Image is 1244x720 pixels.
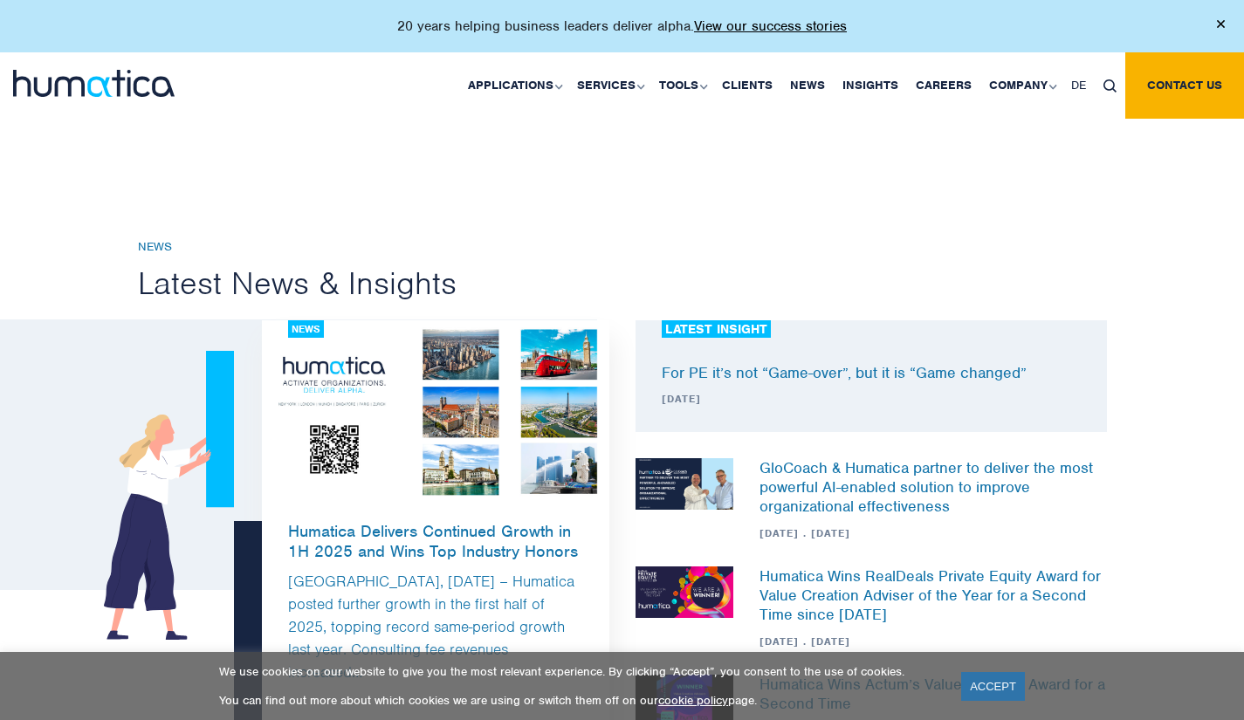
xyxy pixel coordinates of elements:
[1103,79,1117,93] img: search_icon
[568,52,650,119] a: Services
[662,363,1027,382] a: For PE it’s not “Game-over”, but it is “Game changed”
[907,52,980,119] a: Careers
[1071,78,1086,93] span: DE
[288,572,574,682] a: [GEOGRAPHIC_DATA], [DATE] – Humatica posted further growth in the first half of 2025, topping rec...
[1125,52,1244,119] a: Contact us
[262,320,609,504] img: blog1
[759,634,1107,648] span: [DATE] . [DATE]
[961,672,1025,701] a: ACCEPT
[459,52,568,119] a: Applications
[834,52,907,119] a: Insights
[1062,52,1095,119] a: DE
[662,320,771,338] div: LATEST INSIGHT
[650,52,713,119] a: Tools
[662,392,1055,406] span: [DATE]
[759,526,1107,540] span: [DATE] . [DATE]
[759,566,1101,624] a: Humatica Wins RealDeals Private Equity Award for Value Creation Adviser of the Year for a Second ...
[288,320,324,338] div: News
[781,52,834,119] a: News
[636,566,734,618] img: News
[138,264,1107,304] h2: Latest News & Insights
[219,693,939,708] p: You can find out more about which cookies we are using or switch them off on our page.
[104,351,235,639] img: newsgirl
[658,693,728,708] a: cookie policy
[397,17,847,35] p: 20 years helping business leaders deliver alpha.
[262,504,609,561] a: Humatica Delivers Continued Growth in 1H 2025 and Wins Top Industry Honors
[13,70,175,97] img: logo
[694,17,847,35] a: View our success stories
[636,458,734,510] img: News
[219,664,939,679] p: We use cookies on our website to give you the most relevant experience. By clicking “Accept”, you...
[138,240,1107,255] h6: News
[713,52,781,119] a: Clients
[759,458,1093,516] a: GloCoach & Humatica partner to deliver the most powerful AI-enabled solution to improve organizat...
[980,52,1062,119] a: Company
